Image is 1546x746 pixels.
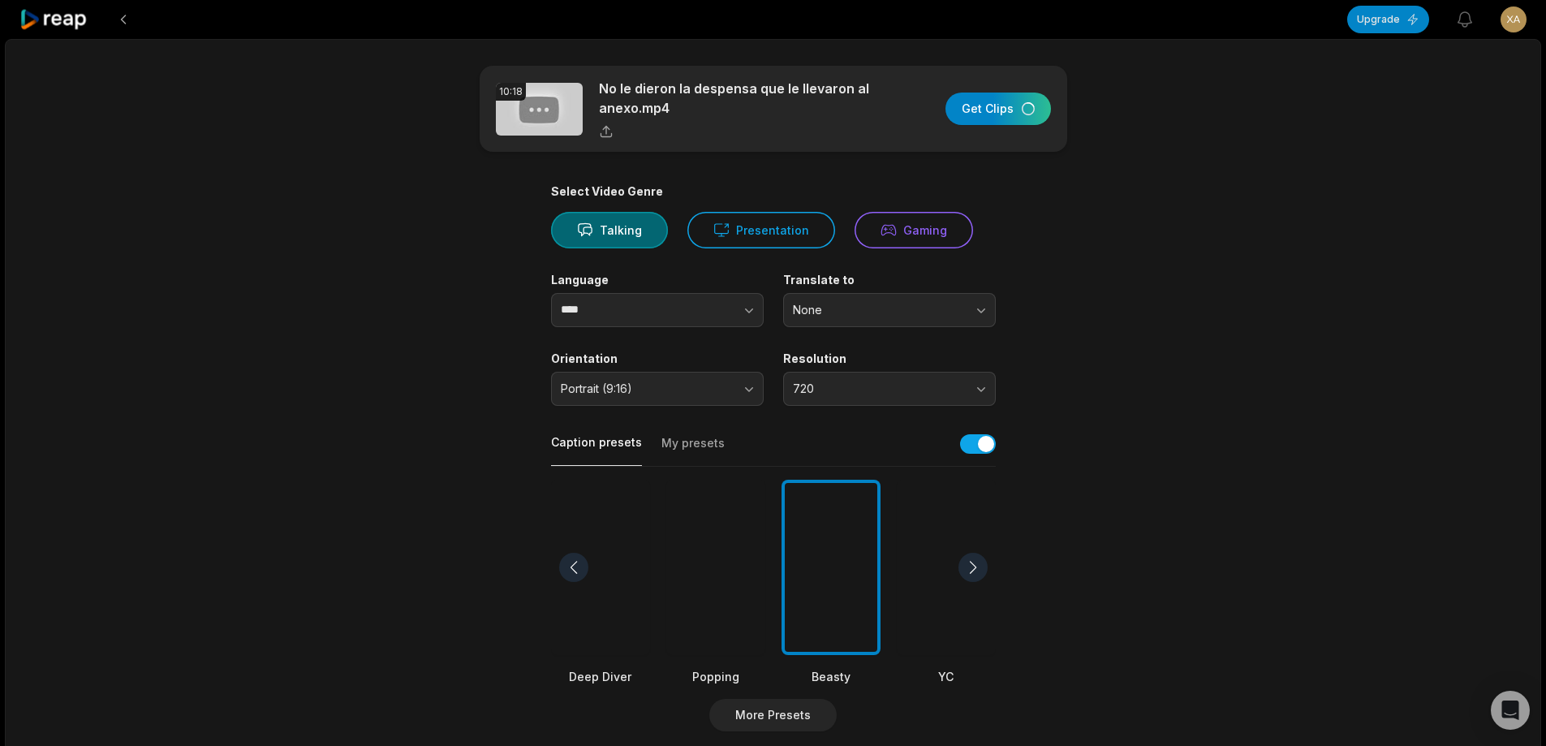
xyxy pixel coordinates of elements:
div: 10:18 [496,83,526,101]
button: Gaming [855,212,973,248]
label: Translate to [783,273,996,287]
button: More Presets [709,699,837,731]
button: 720 [783,372,996,406]
button: Talking [551,212,668,248]
button: My presets [661,435,725,466]
div: YC [897,668,996,685]
span: None [793,303,963,317]
label: Language [551,273,764,287]
div: Deep Diver [551,668,650,685]
label: Resolution [783,351,996,366]
button: Upgrade [1347,6,1429,33]
div: Select Video Genre [551,184,996,199]
div: Beasty [782,668,881,685]
button: Presentation [687,212,835,248]
p: No le dieron la despensa que le llevaron al anexo.mp4 [599,79,879,118]
button: Get Clips [945,93,1051,125]
span: 720 [793,382,963,396]
button: Caption presets [551,434,642,466]
div: Popping [666,668,765,685]
div: Open Intercom Messenger [1491,691,1530,730]
button: None [783,293,996,327]
button: Portrait (9:16) [551,372,764,406]
span: Portrait (9:16) [561,382,731,396]
label: Orientation [551,351,764,366]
